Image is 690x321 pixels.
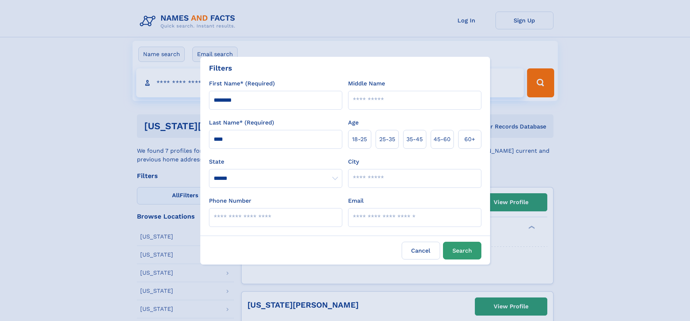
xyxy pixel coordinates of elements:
[379,135,395,144] span: 25‑35
[209,157,342,166] label: State
[352,135,367,144] span: 18‑25
[209,118,274,127] label: Last Name* (Required)
[209,79,275,88] label: First Name* (Required)
[348,79,385,88] label: Middle Name
[209,63,232,73] div: Filters
[348,118,359,127] label: Age
[348,157,359,166] label: City
[434,135,451,144] span: 45‑60
[443,242,481,259] button: Search
[402,242,440,259] label: Cancel
[464,135,475,144] span: 60+
[209,197,251,205] label: Phone Number
[406,135,423,144] span: 35‑45
[348,197,364,205] label: Email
